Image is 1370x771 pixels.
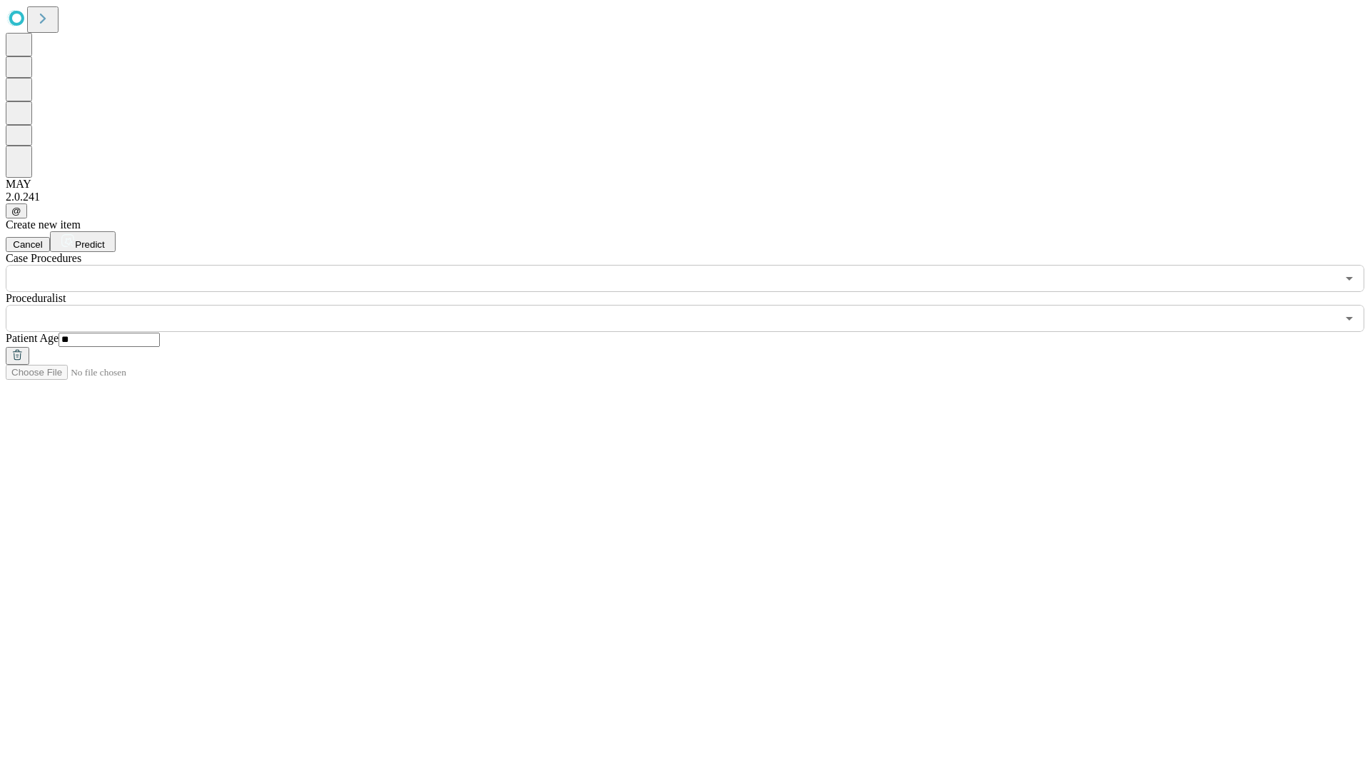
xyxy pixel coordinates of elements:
span: Scheduled Procedure [6,252,81,264]
button: Open [1339,268,1359,288]
div: MAY [6,178,1364,191]
button: Predict [50,231,116,252]
div: 2.0.241 [6,191,1364,203]
span: Proceduralist [6,292,66,304]
span: Cancel [13,239,43,250]
button: @ [6,203,27,218]
span: @ [11,206,21,216]
button: Cancel [6,237,50,252]
span: Create new item [6,218,81,231]
span: Patient Age [6,332,59,344]
button: Open [1339,308,1359,328]
span: Predict [75,239,104,250]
